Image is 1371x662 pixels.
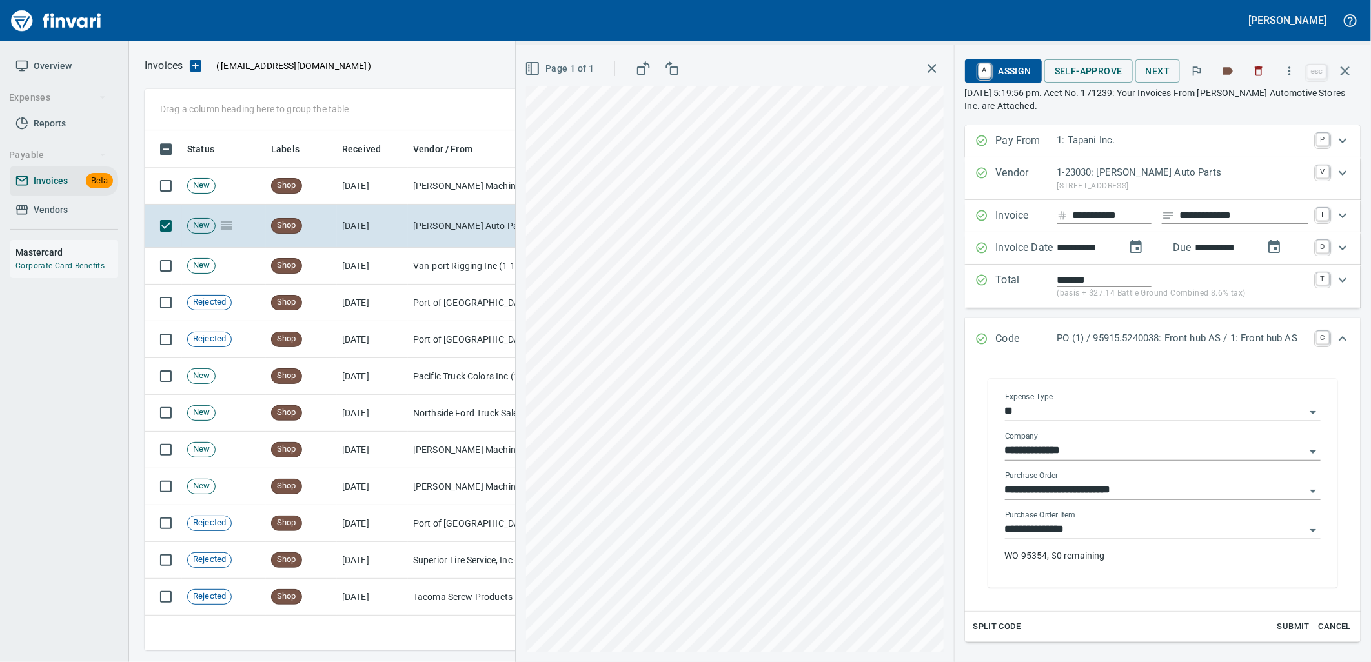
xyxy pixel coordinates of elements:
span: Rejected [188,333,231,345]
button: Split Code [970,617,1024,637]
span: New [188,179,215,192]
td: [DATE] [337,542,408,579]
td: [DATE] [337,579,408,616]
button: Payable [4,143,112,167]
p: Invoices [145,58,183,74]
span: Shop [272,590,301,603]
div: Expand [965,125,1361,157]
td: [DATE] [337,285,408,321]
label: Company [1005,433,1039,441]
button: Next [1135,59,1181,83]
span: Split Code [973,619,1021,634]
span: Invoices [34,173,68,189]
td: [PERSON_NAME] Machinery Co (1-10794) [408,168,537,205]
span: Rejected [188,296,231,308]
span: Shop [272,296,301,308]
td: [DATE] [337,248,408,285]
td: [DATE] [337,395,408,432]
p: [DATE] 5:19:56 pm. Acct No. 171239: Your Invoices From [PERSON_NAME] Automotive Stores Inc. are A... [965,86,1361,112]
div: Expand [965,265,1361,308]
td: [DATE] [337,321,408,358]
td: Port of [GEOGRAPHIC_DATA] (1-24796) [408,285,537,321]
p: WO 95354, $0 remaining [1005,549,1321,562]
svg: Invoice number [1057,208,1068,223]
span: Status [187,141,214,157]
span: Reports [34,115,66,132]
button: change due date [1259,232,1290,263]
span: Shop [272,219,301,232]
p: PO (1) / 95915.5240038: Front hub AS / 1: Front hub AS [1057,331,1308,346]
p: Code [996,331,1057,348]
td: Van-port Rigging Inc (1-11072) [408,248,537,285]
span: Next [1146,63,1170,79]
div: Expand [965,200,1361,232]
button: Upload an Invoice [183,58,208,74]
p: Vendor [996,165,1057,192]
p: Total [996,272,1057,300]
a: esc [1307,65,1326,79]
span: Labels [271,141,300,157]
nav: breadcrumb [145,58,183,74]
td: [DATE] [337,432,408,468]
p: 1-23030: [PERSON_NAME] Auto Parts [1057,165,1308,180]
span: Overview [34,58,72,74]
span: Shop [272,554,301,566]
p: 1: Tapani Inc. [1057,133,1308,148]
td: [PERSON_NAME] Machinery Co (1-10794) [408,432,537,468]
p: (basis + $27.14 Battle Ground Combined 8.6% tax) [1057,287,1308,300]
td: [DATE] [337,168,408,205]
a: Reports [10,109,118,138]
span: Submit [1276,619,1311,634]
td: Port of [GEOGRAPHIC_DATA] (1-24796) [408,321,537,358]
td: [DATE] [337,205,408,248]
p: Invoice [996,208,1057,225]
span: Shop [272,406,301,419]
button: [PERSON_NAME] [1246,10,1330,30]
td: [PERSON_NAME] Machinery Co (1-10794) [408,468,537,505]
a: V [1316,165,1329,178]
td: [PERSON_NAME] Auto Parts (1-23030) [408,205,537,248]
button: Cancel [1314,617,1356,637]
span: Shop [272,480,301,492]
span: New [188,219,215,232]
span: Received [342,141,398,157]
span: Close invoice [1304,55,1361,86]
span: New [188,259,215,272]
span: Received [342,141,381,157]
a: D [1316,240,1329,253]
p: ( ) [208,59,372,72]
span: Shop [272,370,301,382]
button: Open [1304,482,1322,500]
td: Pacific Truck Colors Inc (1-10769) [408,358,537,395]
button: Page 1 of 1 [522,57,599,81]
span: Payable [9,147,107,163]
a: T [1316,272,1329,285]
label: Expense Type [1005,394,1053,401]
a: InvoicesBeta [10,166,118,196]
td: [DATE] [337,468,408,505]
div: Expand [965,157,1361,200]
div: Expand [965,361,1361,642]
td: Superior Tire Service, Inc (1-10991) [408,542,537,579]
td: Tacoma Screw Products Inc (1-10999) [408,579,537,616]
span: Assign [975,60,1031,82]
button: Open [1304,403,1322,421]
span: New [188,406,215,419]
a: I [1316,208,1329,221]
td: [DATE] [337,505,408,542]
a: Finvari [8,5,105,36]
span: Self-Approve [1055,63,1122,79]
span: Rejected [188,554,231,566]
svg: Invoice description [1162,209,1175,222]
button: AAssign [965,59,1042,83]
span: New [188,370,215,382]
h6: Mastercard [15,245,118,259]
button: change date [1121,232,1152,263]
a: A [979,63,991,77]
span: Beta [86,174,113,188]
span: Rejected [188,517,231,529]
a: Overview [10,52,118,81]
a: Corporate Card Benefits [15,261,105,270]
span: Shop [272,443,301,456]
span: Shop [272,259,301,272]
